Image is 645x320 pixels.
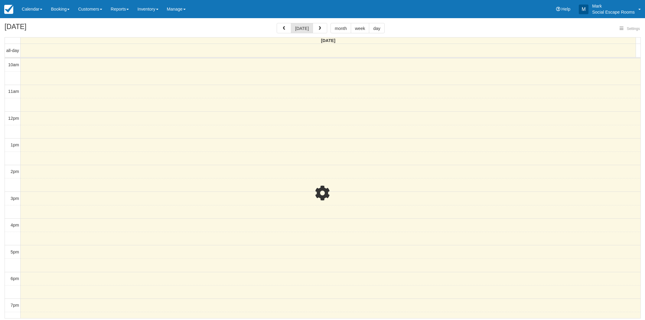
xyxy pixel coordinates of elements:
span: 7pm [11,303,19,308]
p: Social Escape Rooms [592,9,635,15]
span: 12pm [8,116,19,121]
span: Help [562,7,571,11]
img: checkfront-main-nav-mini-logo.png [4,5,13,14]
div: M [579,5,588,14]
button: day [369,23,384,33]
span: 5pm [11,250,19,254]
span: 4pm [11,223,19,227]
span: 3pm [11,196,19,201]
h2: [DATE] [5,23,81,34]
i: Help [556,7,560,11]
button: month [331,23,351,33]
span: 10am [8,62,19,67]
span: 2pm [11,169,19,174]
span: 11am [8,89,19,94]
span: Settings [627,27,640,31]
span: [DATE] [321,38,335,43]
p: Mark [592,3,635,9]
button: [DATE] [291,23,313,33]
span: 6pm [11,276,19,281]
span: all-day [6,48,19,53]
span: 1pm [11,142,19,147]
button: Settings [616,24,643,33]
button: week [351,23,370,33]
